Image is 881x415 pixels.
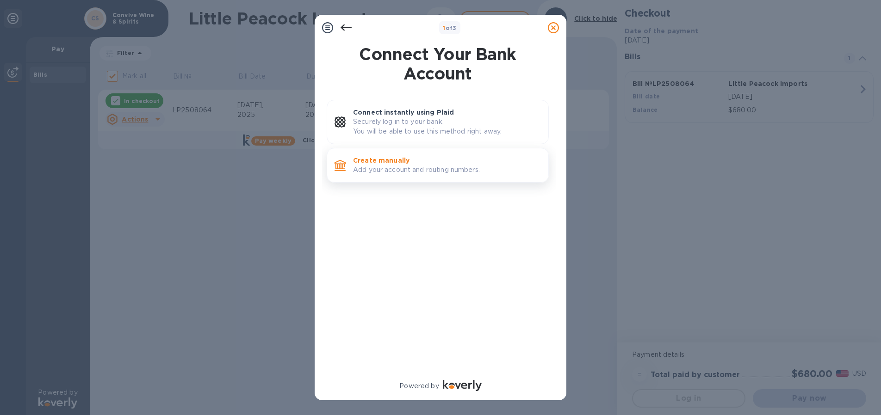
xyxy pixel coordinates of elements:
[353,156,541,165] p: Create manually
[323,44,552,83] h1: Connect Your Bank Account
[353,117,541,136] p: Securely log in to your bank. You will be able to use this method right away.
[399,381,439,391] p: Powered by
[443,24,445,31] span: 1
[353,108,541,117] p: Connect instantly using Plaid
[443,24,457,31] b: of 3
[443,380,482,391] img: Logo
[353,165,541,175] p: Add your account and routing numbers.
